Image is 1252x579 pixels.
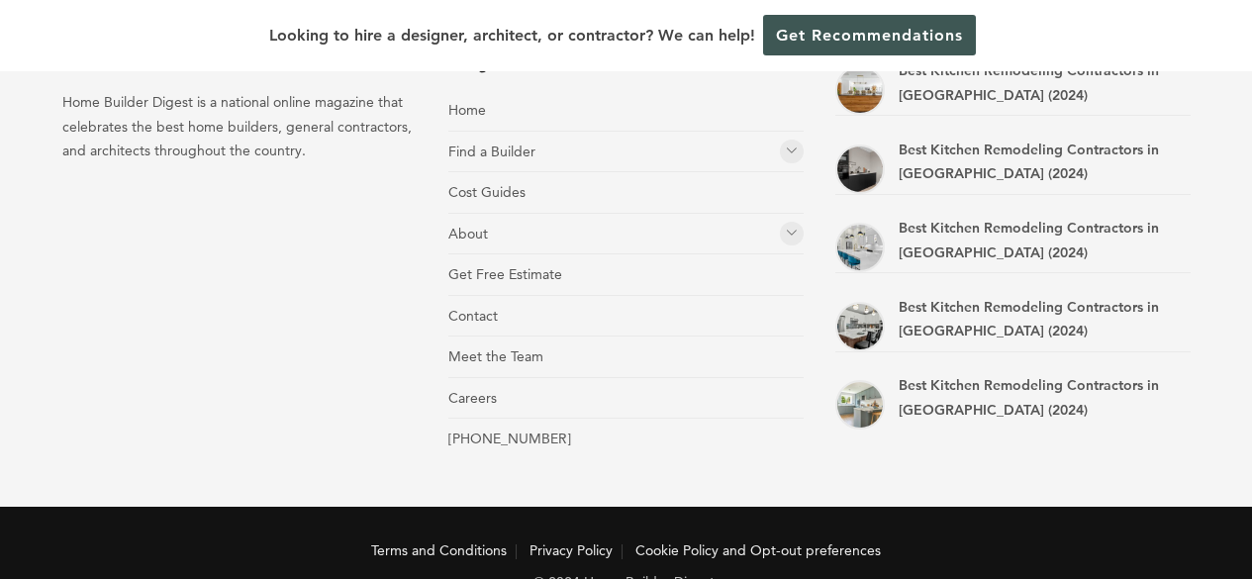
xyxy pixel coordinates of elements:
[448,225,488,242] a: About
[635,541,881,559] a: Cookie Policy and Opt-out preferences
[835,145,885,194] a: Best Kitchen Remodeling Contractors in Plantation (2024)
[835,65,885,115] a: Best Kitchen Remodeling Contractors in Doral (2024)
[448,347,543,365] a: Meet the Team
[62,90,418,163] p: Home Builder Digest is a national online magazine that celebrates the best home builders, general...
[448,307,498,325] a: Contact
[835,223,885,272] a: Best Kitchen Remodeling Contractors in Coral Gables (2024)
[530,541,613,559] a: Privacy Policy
[448,265,562,283] a: Get Free Estimate
[835,380,885,430] a: Best Kitchen Remodeling Contractors in Miami Beach (2024)
[899,376,1159,419] a: Best Kitchen Remodeling Contractors in [GEOGRAPHIC_DATA] (2024)
[371,541,507,559] a: Terms and Conditions
[899,141,1159,183] a: Best Kitchen Remodeling Contractors in [GEOGRAPHIC_DATA] (2024)
[448,101,486,119] a: Home
[448,430,571,447] a: [PHONE_NUMBER]
[448,389,497,407] a: Careers
[835,302,885,351] a: Best Kitchen Remodeling Contractors in Boca Raton (2024)
[448,143,535,160] a: Find a Builder
[899,298,1159,340] a: Best Kitchen Remodeling Contractors in [GEOGRAPHIC_DATA] (2024)
[899,219,1159,261] a: Best Kitchen Remodeling Contractors in [GEOGRAPHIC_DATA] (2024)
[763,15,976,55] a: Get Recommendations
[448,183,526,201] a: Cost Guides
[899,61,1159,104] a: Best Kitchen Remodeling Contractors in [GEOGRAPHIC_DATA] (2024)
